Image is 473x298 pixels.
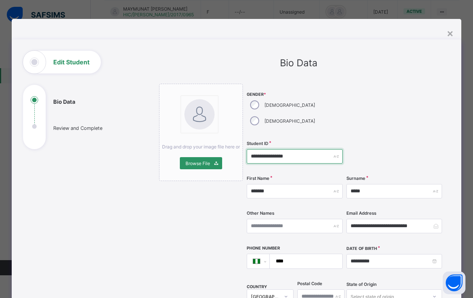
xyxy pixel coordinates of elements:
[346,176,365,181] label: Surname
[247,284,267,289] span: COUNTRY
[346,282,377,287] span: State of Origin
[53,59,90,65] h1: Edit Student
[346,246,377,251] label: Date of Birth
[185,161,210,166] span: Browse File
[247,92,343,97] span: Gender
[447,27,454,39] div: ×
[264,118,315,124] label: [DEMOGRAPHIC_DATA]
[264,102,315,108] label: [DEMOGRAPHIC_DATA]
[159,84,243,181] div: bannerImageDrag and drop your image file here orBrowse File
[247,211,274,216] label: Other Names
[247,176,269,181] label: First Name
[162,144,240,150] span: Drag and drop your image file here or
[443,271,465,294] button: Open asap
[247,246,280,251] label: Phone Number
[297,281,322,286] label: Postal Code
[184,99,215,129] img: bannerImage
[346,211,376,216] label: Email Address
[247,141,268,146] label: Student ID
[280,57,317,69] span: Bio Data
